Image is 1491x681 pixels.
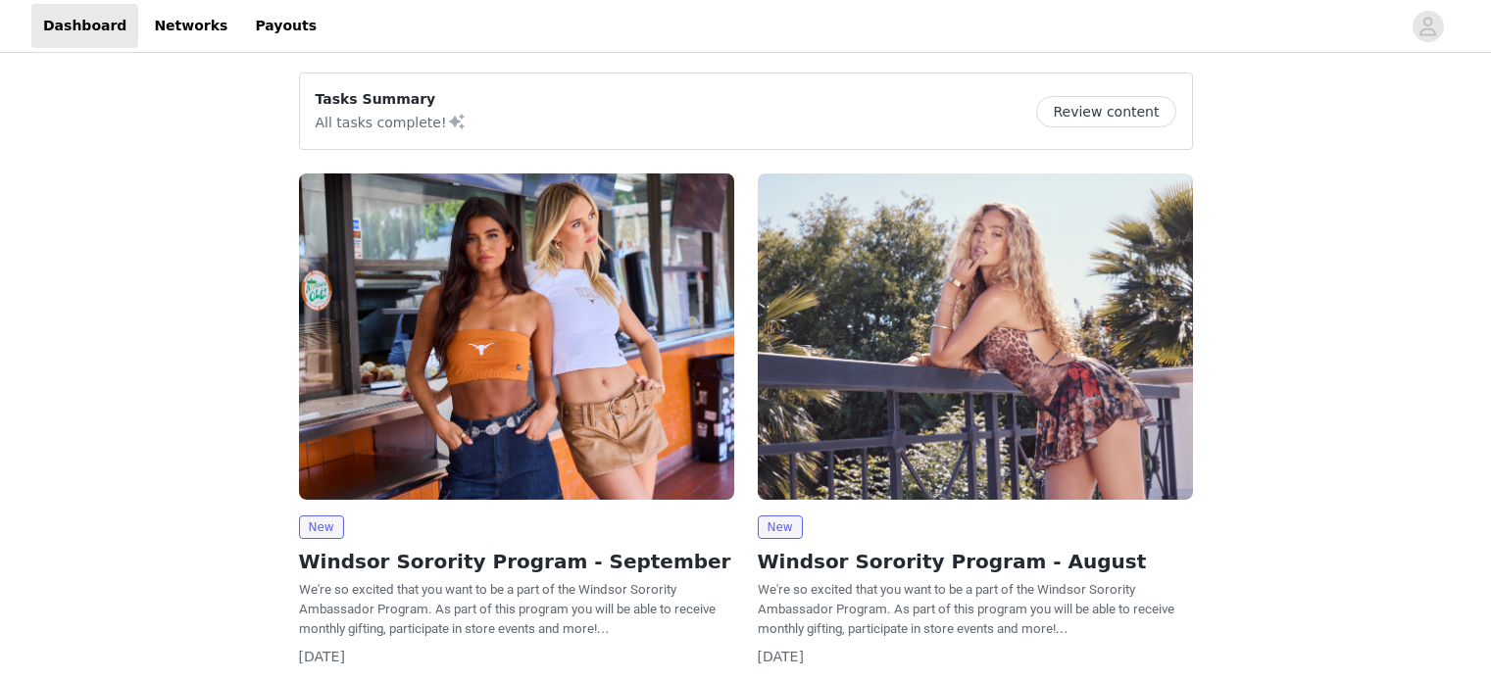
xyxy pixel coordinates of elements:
[1036,96,1175,127] button: Review content
[299,515,344,539] span: New
[299,547,734,576] h2: Windsor Sorority Program - September
[1418,11,1437,42] div: avatar
[758,547,1193,576] h2: Windsor Sorority Program - August
[243,4,328,48] a: Payouts
[758,582,1174,636] span: We're so excited that you want to be a part of the Windsor Sorority Ambassador Program. As part o...
[299,173,734,500] img: Windsor
[31,4,138,48] a: Dashboard
[758,173,1193,500] img: Windsor
[142,4,239,48] a: Networks
[758,515,803,539] span: New
[316,110,467,133] p: All tasks complete!
[299,582,716,636] span: We're so excited that you want to be a part of the Windsor Sorority Ambassador Program. As part o...
[758,649,804,664] span: [DATE]
[316,89,467,110] p: Tasks Summary
[299,649,345,664] span: [DATE]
